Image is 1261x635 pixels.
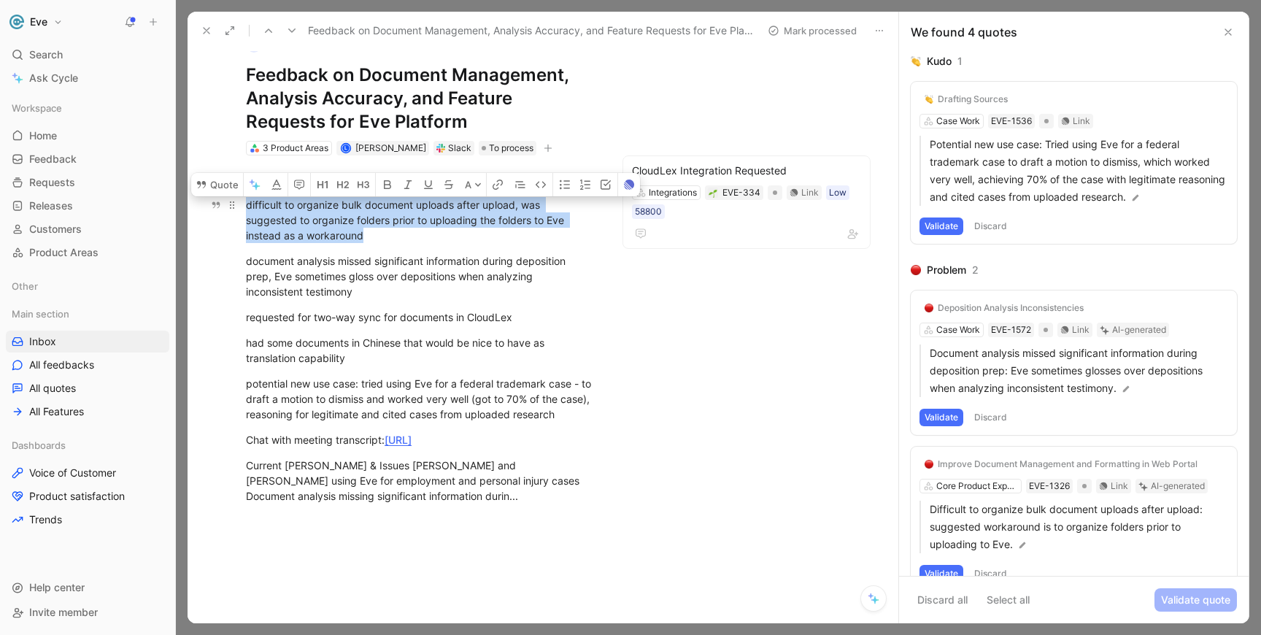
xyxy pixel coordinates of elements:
[6,125,169,147] a: Home
[29,358,94,372] span: All feedbacks
[980,588,1036,612] button: Select all
[709,189,717,198] img: 🌱
[1121,384,1131,394] img: pen.svg
[6,67,169,89] a: Ask Cycle
[801,185,819,200] div: Link
[29,404,84,419] span: All Features
[29,512,62,527] span: Trends
[6,377,169,399] a: All quotes
[6,97,169,119] div: Workspace
[29,152,77,166] span: Feedback
[355,142,426,153] span: [PERSON_NAME]
[930,501,1228,553] p: Difficult to organize bulk document uploads after upload: suggested workaround is to organize fol...
[6,509,169,531] a: Trends
[6,331,169,353] a: Inbox
[6,195,169,217] a: Releases
[632,162,861,180] div: CloudLex Integration Requested
[919,565,963,582] button: Validate
[930,136,1228,206] p: Potential new use case: Tried using Eve for a federal trademark case to draft a motion to dismiss...
[972,261,979,279] div: 2
[957,53,963,70] div: 1
[246,376,595,422] div: potential new use case: tried using Eve for a federal trademark case - to draft a motion to dismi...
[12,307,69,321] span: Main section
[938,93,1008,105] div: Drafting Sources
[761,20,863,41] button: Mark processed
[6,148,169,170] a: Feedback
[29,581,85,593] span: Help center
[6,434,169,456] div: Dashboards
[6,303,169,325] div: Main section
[29,69,78,87] span: Ask Cycle
[911,265,921,275] img: 🔴
[927,53,952,70] div: Kudo
[246,309,595,325] div: requested for two-way sync for documents in CloudLex
[911,23,1017,41] div: We found 4 quotes
[12,438,66,453] span: Dashboards
[6,303,169,423] div: Main sectionInboxAll feedbacksAll quotesAll Features
[969,218,1012,235] button: Discard
[246,64,595,134] h1: Feedback on Document Management, Analysis Accuracy, and Feature Requests for Eve Platform
[246,432,595,447] div: Chat with meeting transcript:
[925,460,933,469] img: 🔴
[308,22,755,39] span: Feedback on Document Management, Analysis Accuracy, and Feature Requests for Eve Platform
[29,128,57,143] span: Home
[29,46,63,64] span: Search
[29,245,99,260] span: Product Areas
[29,199,73,213] span: Releases
[930,345,1228,397] p: Document analysis missed significant information during deposition prep: Eve sometimes glosses ov...
[911,588,974,612] button: Discard all
[12,101,62,115] span: Workspace
[29,334,56,349] span: Inbox
[911,56,921,66] img: 👏
[29,381,76,396] span: All quotes
[246,458,595,504] div: Current [PERSON_NAME] & Issues [PERSON_NAME] and [PERSON_NAME] using Eve for employment and perso...
[969,409,1012,426] button: Discard
[30,15,47,28] h1: Eve
[925,95,933,104] img: 👏
[263,141,328,155] div: 3 Product Areas
[489,141,533,155] span: To process
[6,401,169,423] a: All Features
[246,197,595,243] div: difficult to organize bulk document uploads after upload, was suggested to organize folders prior...
[6,44,169,66] div: Search
[460,173,486,196] button: A
[919,409,963,426] button: Validate
[29,606,98,618] span: Invite member
[6,12,66,32] button: EveEve
[708,188,718,198] button: 🌱
[246,335,595,366] div: had some documents in Chinese that would be nice to have as translation capability
[635,204,662,219] div: 58800
[6,242,169,263] a: Product Areas
[29,489,125,504] span: Product satisfaction
[342,145,350,153] div: L
[12,279,38,293] span: Other
[1154,588,1237,612] button: Validate quote
[969,565,1012,582] button: Discard
[919,455,1203,473] button: 🔴Improve Document Management and Formatting in Web Portal
[29,175,75,190] span: Requests
[385,434,412,446] a: [URL]
[6,485,169,507] a: Product satisfaction
[6,172,169,193] a: Requests
[938,302,1084,314] div: Deposition Analysis Inconsistencies
[191,173,243,196] button: Quote
[246,253,595,299] div: document analysis missed significant information during deposition prep, Eve sometimes gloss over...
[29,466,116,480] span: Voice of Customer
[919,299,1089,317] button: 🔴Deposition Analysis Inconsistencies
[29,222,82,236] span: Customers
[479,141,536,155] div: To process
[1130,193,1141,203] img: pen.svg
[6,434,169,531] div: DashboardsVoice of CustomerProduct satisfactionTrends
[6,354,169,376] a: All feedbacks
[6,275,169,301] div: Other
[6,275,169,297] div: Other
[722,185,760,200] div: EVE-334
[6,577,169,599] div: Help center
[6,218,169,240] a: Customers
[6,462,169,484] a: Voice of Customer
[919,218,963,235] button: Validate
[925,304,933,312] img: 🔴
[938,458,1198,470] div: Improve Document Management and Formatting in Web Portal
[919,91,1013,108] button: 👏Drafting Sources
